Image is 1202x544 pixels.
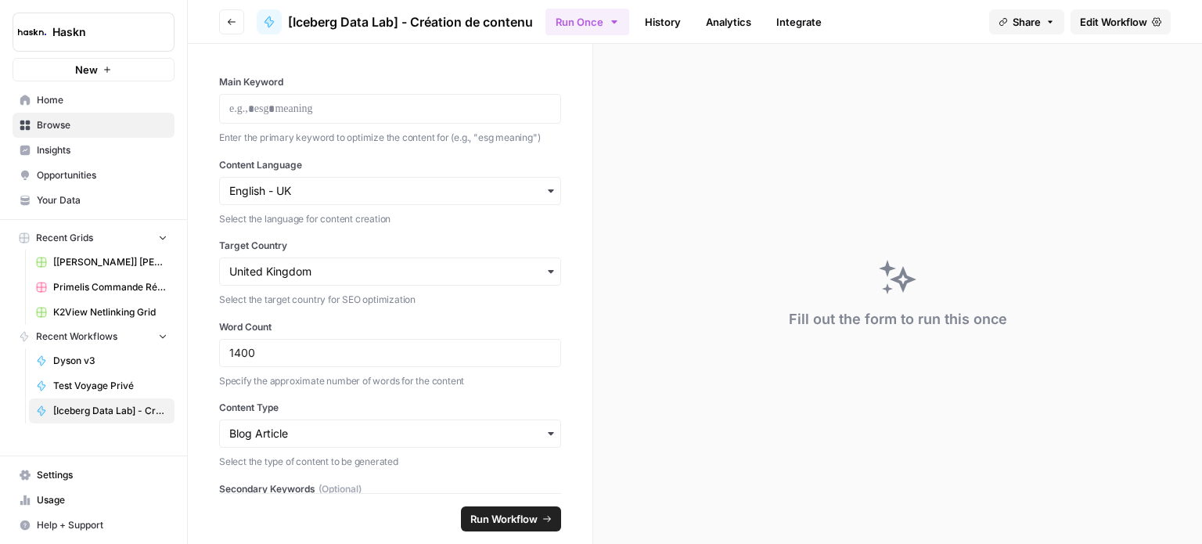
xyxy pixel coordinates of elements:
[52,24,147,40] span: Haskn
[1013,14,1041,30] span: Share
[257,9,533,34] a: [Iceberg Data Lab] - Création de contenu
[219,292,561,308] p: Select the target country for SEO optimization
[13,325,175,348] button: Recent Workflows
[29,250,175,275] a: [[PERSON_NAME]] [PERSON_NAME] & [PERSON_NAME] Test Grid (2)
[1080,14,1147,30] span: Edit Workflow
[13,513,175,538] button: Help + Support
[229,426,551,441] input: Blog Article
[37,518,167,532] span: Help + Support
[13,463,175,488] a: Settings
[229,264,551,279] input: United Kingdom
[470,511,538,527] span: Run Workflow
[29,398,175,423] a: [Iceberg Data Lab] - Création de contenu
[219,130,561,146] p: Enter the primary keyword to optimize the content for (e.g., "esg meaning")
[75,62,98,77] span: New
[219,373,561,389] p: Specify the approximate number of words for the content
[219,75,561,89] label: Main Keyword
[13,488,175,513] a: Usage
[29,348,175,373] a: Dyson v3
[635,9,690,34] a: History
[36,231,93,245] span: Recent Grids
[29,373,175,398] a: Test Voyage Privé
[53,404,167,418] span: [Iceberg Data Lab] - Création de contenu
[1071,9,1171,34] a: Edit Workflow
[18,18,46,46] img: Haskn Logo
[53,255,167,269] span: [[PERSON_NAME]] [PERSON_NAME] & [PERSON_NAME] Test Grid (2)
[53,354,167,368] span: Dyson v3
[29,300,175,325] a: K2View Netlinking Grid
[989,9,1064,34] button: Share
[37,168,167,182] span: Opportunities
[789,308,1007,330] div: Fill out the form to run this once
[288,13,533,31] span: [Iceberg Data Lab] - Création de contenu
[53,379,167,393] span: Test Voyage Privé
[767,9,831,34] a: Integrate
[37,193,167,207] span: Your Data
[13,88,175,113] a: Home
[219,158,561,172] label: Content Language
[545,9,629,35] button: Run Once
[318,482,362,496] span: (Optional)
[36,330,117,344] span: Recent Workflows
[53,305,167,319] span: K2View Netlinking Grid
[13,13,175,52] button: Workspace: Haskn
[37,468,167,482] span: Settings
[13,113,175,138] a: Browse
[219,239,561,253] label: Target Country
[219,482,561,496] label: Secondary Keywords
[13,188,175,213] a: Your Data
[219,454,561,470] p: Select the type of content to be generated
[219,401,561,415] label: Content Type
[13,138,175,163] a: Insights
[13,58,175,81] button: New
[13,163,175,188] a: Opportunities
[37,93,167,107] span: Home
[461,506,561,531] button: Run Workflow
[13,226,175,250] button: Recent Grids
[53,280,167,294] span: Primelis Commande Rédaction Netlinking (2).csv
[696,9,761,34] a: Analytics
[229,183,551,199] input: English - UK
[37,493,167,507] span: Usage
[229,346,551,360] input: e.g., 1400
[219,320,561,334] label: Word Count
[37,118,167,132] span: Browse
[219,211,561,227] p: Select the language for content creation
[37,143,167,157] span: Insights
[29,275,175,300] a: Primelis Commande Rédaction Netlinking (2).csv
